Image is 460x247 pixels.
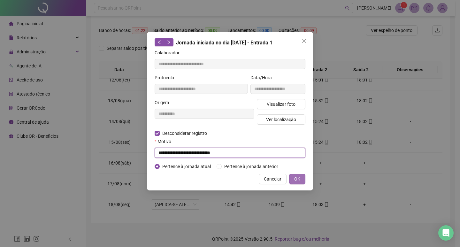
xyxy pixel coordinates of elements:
[438,225,454,241] div: Open Intercom Messenger
[250,74,276,81] label: Data/Hora
[259,174,287,184] button: Cancelar
[155,99,173,106] label: Origem
[157,40,162,44] span: left
[257,114,305,125] button: Ver localização
[302,38,307,43] span: close
[155,74,178,81] label: Protocolo
[264,175,281,182] span: Cancelar
[155,138,175,145] label: Motivo
[257,99,305,109] button: Visualizar foto
[155,38,164,46] button: left
[160,163,213,170] span: Pertence à jornada atual
[166,40,171,44] span: right
[266,116,296,123] span: Ver localização
[160,130,210,137] span: Desconsiderar registro
[294,175,300,182] span: OK
[164,38,173,46] button: right
[267,101,295,108] span: Visualizar foto
[289,174,305,184] button: OK
[155,38,305,47] div: Jornada iniciada no dia [DATE] - Entrada 1
[155,49,184,56] label: Colaborador
[299,36,309,46] button: Close
[222,163,281,170] span: Pertence à jornada anterior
